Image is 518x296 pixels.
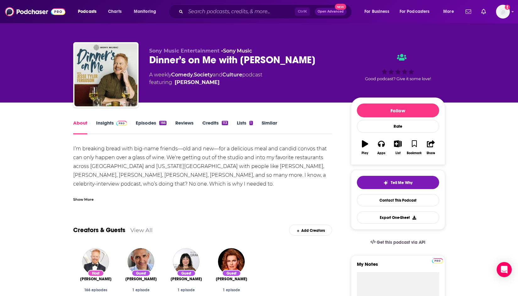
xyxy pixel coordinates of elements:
[108,7,122,16] span: Charts
[357,176,439,189] button: tell me why sparkleTell Me Why
[78,7,96,16] span: Podcasts
[169,288,204,292] div: 1 episode
[96,120,127,134] a: InsightsPodchaser Pro
[432,257,443,263] a: Pro website
[82,248,109,275] img: Jesse Tyler Ferguson
[214,288,249,292] div: 1 episode
[202,120,228,134] a: Credits113
[5,6,65,18] img: Podchaser - Follow, Share and Rate Podcasts
[171,276,202,282] span: [PERSON_NAME]
[335,4,346,10] span: New
[390,136,406,159] button: List
[216,276,247,282] span: [PERSON_NAME]
[383,180,388,185] img: tell me why sparkle
[80,276,112,282] span: [PERSON_NAME]
[216,276,247,282] a: Sandra Bernhard
[315,8,346,15] button: Open AdvancedNew
[116,121,127,126] img: Podchaser Pro
[289,225,332,236] div: Add Creators
[377,151,385,155] div: Apps
[497,262,512,277] div: Open Intercom Messenger
[377,240,425,245] span: Get this podcast via API
[357,136,373,159] button: Play
[222,121,228,125] div: 113
[365,235,431,250] a: Get this podcast via API
[496,5,510,19] span: Logged in as Mallory813
[364,7,389,16] span: For Business
[357,194,439,206] a: Contact This Podcast
[175,79,220,86] a: Jesse Tyler Ferguson
[80,276,112,282] a: Jesse Tyler Ferguson
[136,120,166,134] a: Episodes166
[125,276,157,282] span: [PERSON_NAME]
[222,72,242,78] a: Culture
[479,6,488,17] a: Show notifications dropdown
[439,7,462,17] button: open menu
[130,227,153,233] a: View All
[262,120,277,134] a: Similar
[186,7,295,17] input: Search podcasts, credits, & more...
[125,276,157,282] a: Tim Spector
[174,4,358,19] div: Search podcasts, credits, & more...
[74,43,137,106] img: Dinner’s on Me with Jesse Tyler Ferguson
[194,72,213,78] a: Society
[171,276,202,282] a: Margaret Cho
[395,151,401,155] div: List
[78,288,113,292] div: 166 episodes
[128,248,154,275] img: Tim Spector
[400,7,430,16] span: For Podcasters
[222,270,241,276] div: Guest
[423,136,439,159] button: Share
[237,120,253,134] a: Lists1
[373,136,390,159] button: Apps
[357,261,439,272] label: My Notes
[432,258,443,263] img: Podchaser Pro
[73,226,125,234] a: Creators & Guests
[223,48,252,54] a: Sony Music
[391,180,412,185] span: Tell Me Why
[395,7,439,17] button: open menu
[463,6,474,17] a: Show notifications dropdown
[132,270,150,276] div: Guest
[177,270,196,276] div: Guest
[496,5,510,19] img: User Profile
[88,270,104,276] div: Host
[362,151,368,155] div: Play
[218,248,245,275] img: Sandra Bernhard
[193,72,194,78] span: ,
[318,10,344,13] span: Open Advanced
[74,7,105,17] button: open menu
[221,48,252,54] span: •
[496,5,510,19] button: Show profile menu
[149,79,262,86] span: featuring
[357,103,439,117] button: Follow
[357,211,439,224] button: Export One-Sheet
[134,7,156,16] span: Monitoring
[73,120,87,134] a: About
[295,8,310,16] span: Ctrl K
[365,76,431,81] span: Good podcast? Give it some love!
[123,288,159,292] div: 1 episode
[427,151,435,155] div: Share
[407,151,422,155] div: Bookmark
[149,48,220,54] span: Sony Music Entertainment
[149,71,262,86] div: A weekly podcast
[173,248,199,275] img: Margaret Cho
[505,5,510,10] svg: Add a profile image
[159,121,166,125] div: 166
[213,72,222,78] span: and
[175,120,194,134] a: Reviews
[357,120,439,133] div: Rate
[129,7,164,17] button: open menu
[360,7,397,17] button: open menu
[443,7,454,16] span: More
[104,7,125,17] a: Charts
[406,136,423,159] button: Bookmark
[351,48,445,87] div: Good podcast? Give it some love!
[171,72,193,78] a: Comedy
